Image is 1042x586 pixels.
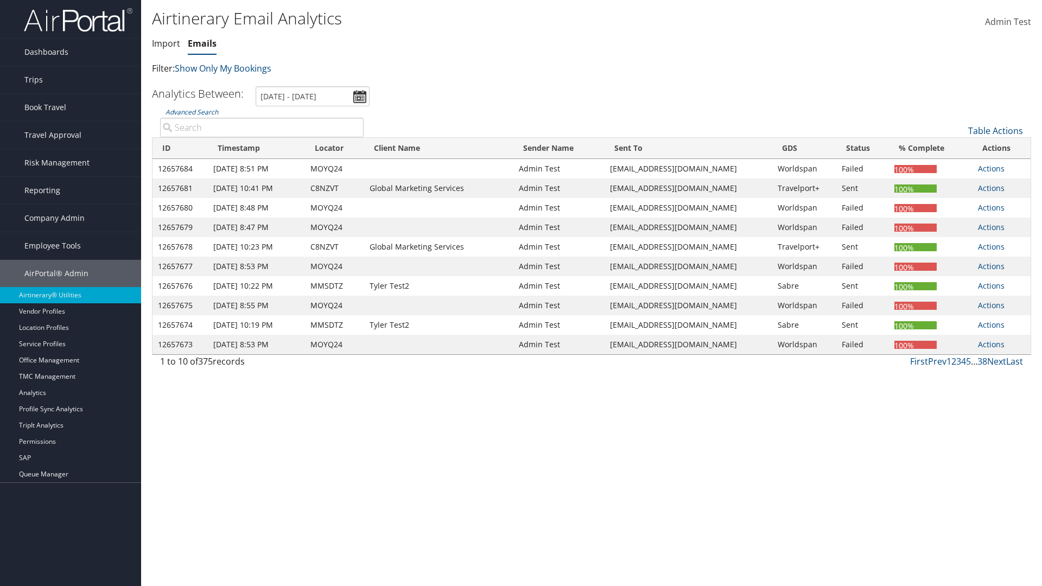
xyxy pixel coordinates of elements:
td: MMSDTZ [305,276,364,296]
input: Advanced Search [160,118,364,137]
span: Trips [24,66,43,93]
td: [EMAIL_ADDRESS][DOMAIN_NAME] [605,276,772,296]
td: Failed [836,198,889,218]
p: Filter: [152,62,738,76]
td: [EMAIL_ADDRESS][DOMAIN_NAME] [605,315,772,335]
td: [EMAIL_ADDRESS][DOMAIN_NAME] [605,257,772,276]
span: … [971,355,977,367]
a: Admin Test [985,5,1031,39]
span: 375 [198,355,213,367]
td: Worldspan [772,296,836,315]
a: 38 [977,355,987,367]
th: ID: activate to sort column ascending [153,138,208,159]
a: Actions [978,320,1005,330]
td: Worldspan [772,335,836,354]
a: Actions [978,300,1005,310]
a: First [910,355,928,367]
td: [DATE] 8:53 PM [208,335,305,354]
td: MOYQ24 [305,198,364,218]
td: Tyler Test2 [364,315,513,335]
td: Admin Test [513,296,605,315]
td: [EMAIL_ADDRESS][DOMAIN_NAME] [605,198,772,218]
td: 12657681 [153,179,208,198]
div: 100% [894,263,937,271]
a: Actions [978,222,1005,232]
td: Global Marketing Services [364,237,513,257]
a: 5 [966,355,971,367]
div: 100% [894,165,937,173]
td: 12657679 [153,218,208,237]
td: 12657676 [153,276,208,296]
td: 12657678 [153,237,208,257]
a: 3 [956,355,961,367]
td: Failed [836,335,889,354]
a: Import [152,37,180,49]
td: [EMAIL_ADDRESS][DOMAIN_NAME] [605,237,772,257]
td: 12657674 [153,315,208,335]
td: MOYQ24 [305,159,364,179]
td: Travelport+ [772,237,836,257]
div: 100% [894,204,937,212]
td: Admin Test [513,315,605,335]
td: [DATE] 10:19 PM [208,315,305,335]
td: Admin Test [513,335,605,354]
a: Emails [188,37,217,49]
div: 1 to 10 of records [160,355,364,373]
td: Failed [836,257,889,276]
a: Actions [978,202,1005,213]
div: 100% [894,224,937,232]
th: Sender Name: activate to sort column ascending [513,138,605,159]
span: Company Admin [24,205,85,232]
td: [EMAIL_ADDRESS][DOMAIN_NAME] [605,296,772,315]
td: Sabre [772,276,836,296]
a: Actions [978,281,1005,291]
td: Failed [836,159,889,179]
td: [DATE] 8:51 PM [208,159,305,179]
td: [DATE] 10:23 PM [208,237,305,257]
td: 12657680 [153,198,208,218]
a: Actions [978,163,1005,174]
td: Admin Test [513,257,605,276]
td: MOYQ24 [305,296,364,315]
span: Book Travel [24,94,66,121]
th: Locator [305,138,364,159]
a: Show Only My Bookings [175,62,271,74]
td: Failed [836,218,889,237]
th: Timestamp: activate to sort column ascending [208,138,305,159]
td: [DATE] 8:47 PM [208,218,305,237]
th: Sent To: activate to sort column ascending [605,138,772,159]
th: GDS: activate to sort column ascending [772,138,836,159]
td: MOYQ24 [305,335,364,354]
a: Table Actions [968,125,1023,137]
td: Tyler Test2 [364,276,513,296]
a: Last [1006,355,1023,367]
div: 100% [894,282,937,290]
span: Risk Management [24,149,90,176]
td: C8NZVT [305,237,364,257]
span: Reporting [24,177,60,204]
td: [DATE] 10:41 PM [208,179,305,198]
span: Travel Approval [24,122,81,149]
td: Admin Test [513,218,605,237]
td: Sent [836,276,889,296]
td: [DATE] 8:48 PM [208,198,305,218]
a: Prev [928,355,946,367]
h3: Analytics Between: [152,86,244,101]
img: airportal-logo.png [24,7,132,33]
td: Sabre [772,315,836,335]
span: Admin Test [985,16,1031,28]
td: Sent [836,237,889,257]
td: [EMAIL_ADDRESS][DOMAIN_NAME] [605,218,772,237]
span: Employee Tools [24,232,81,259]
td: Travelport+ [772,179,836,198]
td: [DATE] 8:53 PM [208,257,305,276]
a: Actions [978,261,1005,271]
th: Client Name: activate to sort column ascending [364,138,513,159]
td: 12657673 [153,335,208,354]
td: Admin Test [513,237,605,257]
a: Advanced Search [166,107,218,117]
td: Admin Test [513,179,605,198]
th: Status: activate to sort column ascending [836,138,889,159]
span: AirPortal® Admin [24,260,88,287]
td: Admin Test [513,159,605,179]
